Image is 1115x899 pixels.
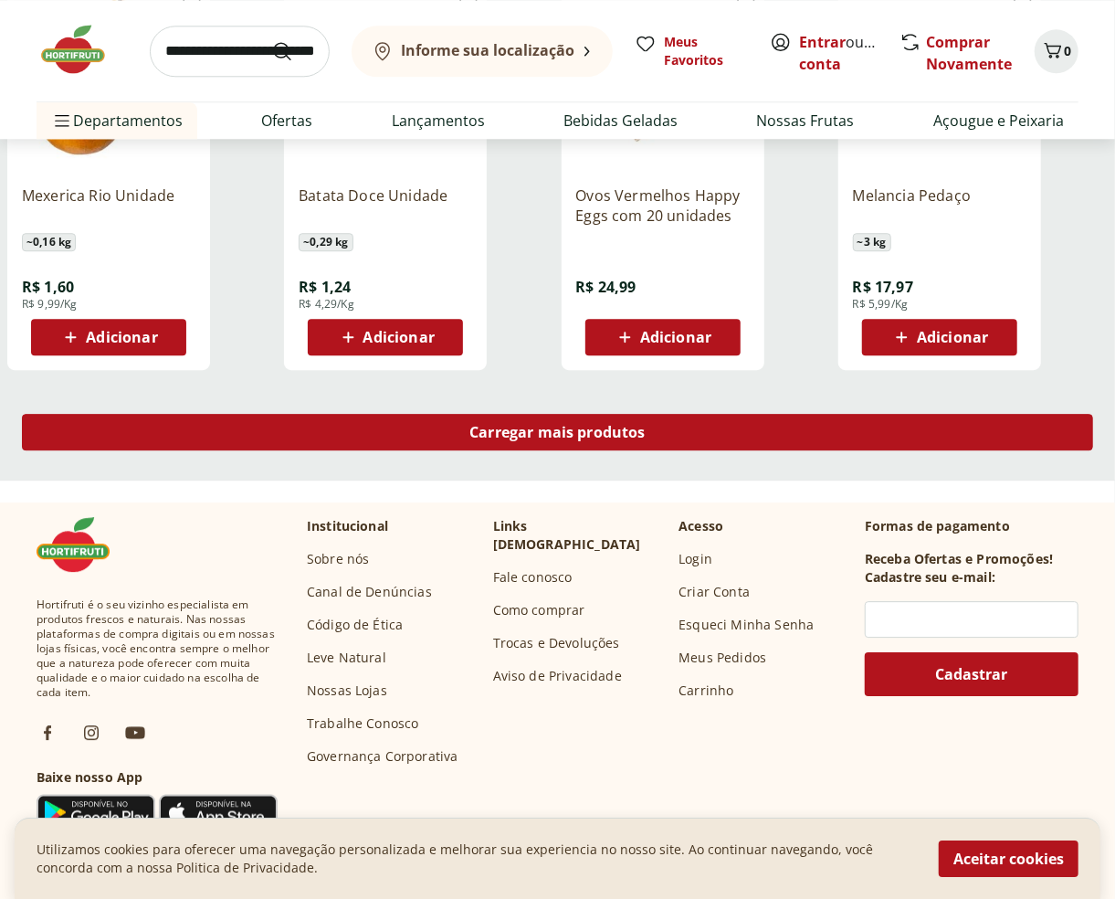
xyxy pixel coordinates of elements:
[493,568,573,587] a: Fale conosco
[862,319,1017,355] button: Adicionar
[307,550,369,568] a: Sobre nós
[865,652,1078,696] button: Cadastrar
[124,722,146,744] img: ytb
[51,99,183,143] span: Departamentos
[307,682,387,700] a: Nossas Lojas
[37,841,917,877] p: Utilizamos cookies para oferecer uma navegação personalizada e melhorar sua experiencia no nosso ...
[392,110,485,132] a: Lançamentos
[307,649,386,667] a: Leve Natural
[307,583,432,601] a: Canal de Denúncias
[308,319,463,355] button: Adicionar
[493,517,665,554] p: Links [DEMOGRAPHIC_DATA]
[678,649,766,667] a: Meus Pedidos
[363,330,435,344] span: Adicionar
[678,517,723,535] p: Acesso
[576,277,636,297] span: R$ 24,99
[22,185,195,226] a: Mexerica Rio Unidade
[853,185,1026,226] a: Melancia Pedaço
[917,330,988,344] span: Adicionar
[271,40,315,62] button: Submit Search
[80,722,102,744] img: ig
[37,517,128,572] img: Hortifruti
[678,583,750,601] a: Criar Conta
[853,277,913,297] span: R$ 17,97
[757,110,855,132] a: Nossas Frutas
[853,233,891,251] span: ~ 3 kg
[37,22,128,77] img: Hortifruti
[37,722,58,744] img: fb
[307,616,403,634] a: Código de Ética
[352,26,613,77] button: Informe sua localização
[865,517,1078,535] p: Formas de pagamento
[307,517,388,535] p: Institucional
[939,841,1078,877] button: Aceitar cookies
[299,277,351,297] span: R$ 1,24
[261,110,312,132] a: Ofertas
[37,794,155,830] img: Google Play Icon
[307,747,458,766] a: Governança Corporativa
[469,425,646,439] span: Carregar mais produtos
[865,550,1053,568] h3: Receba Ofertas e Promoções!
[493,667,622,685] a: Aviso de Privacidade
[299,233,352,251] span: ~ 0,29 kg
[307,714,419,733] a: Trabalhe Conosco
[150,26,330,77] input: search
[22,233,76,251] span: ~ 0,16 kg
[865,568,995,587] h3: Cadastre seu e-mail:
[299,185,472,226] a: Batata Doce Unidade
[493,601,585,619] a: Como comprar
[22,277,74,297] span: R$ 1,60
[576,185,750,226] a: Ovos Vermelhos Happy Eggs com 20 unidades
[299,297,354,312] span: R$ 4,29/Kg
[799,32,899,74] a: Criar conta
[933,110,1064,132] a: Açougue e Peixaria
[678,682,733,700] a: Carrinho
[799,32,846,52] a: Entrar
[1064,42,1071,59] span: 0
[853,297,909,312] span: R$ 5,99/Kg
[678,550,712,568] a: Login
[664,33,748,69] span: Meus Favoritos
[86,330,157,344] span: Adicionar
[22,297,78,312] span: R$ 9,99/Kg
[159,794,278,830] img: App Store Icon
[936,667,1008,682] span: Cadastrar
[37,598,278,700] span: Hortifruti é o seu vizinho especialista em produtos frescos e naturais. Nas nossas plataformas de...
[22,414,1093,458] a: Carregar mais produtos
[493,634,620,652] a: Trocas e Devoluções
[51,99,73,143] button: Menu
[563,110,678,132] a: Bebidas Geladas
[635,33,748,69] a: Meus Favoritos
[640,330,711,344] span: Adicionar
[37,768,278,787] h3: Baixe nosso App
[799,31,880,75] span: ou
[31,319,186,355] button: Adicionar
[926,32,1012,74] a: Comprar Novamente
[678,616,814,634] a: Esqueci Minha Senha
[1035,29,1078,73] button: Carrinho
[585,319,741,355] button: Adicionar
[401,40,574,60] b: Informe sua localização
